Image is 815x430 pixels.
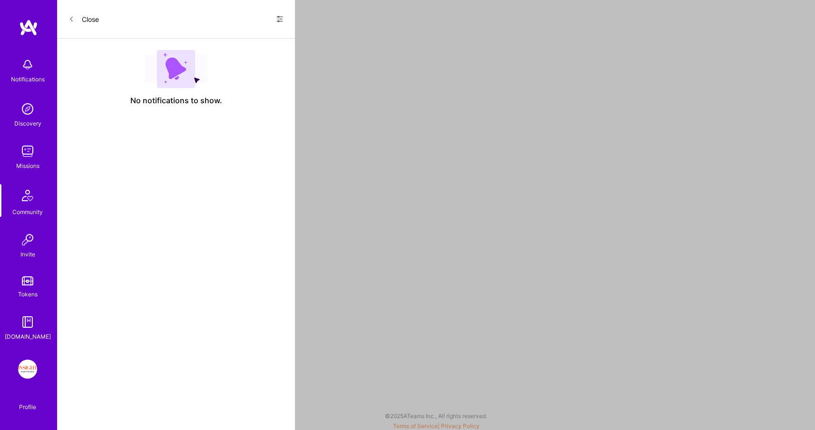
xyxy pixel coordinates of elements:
a: Insight Partners: Data & AI - Sourcing [16,360,39,379]
div: Discovery [14,118,41,128]
div: Notifications [11,74,45,84]
div: Tokens [18,289,38,299]
img: Community [16,184,39,207]
img: Invite [18,230,37,249]
img: logo [19,19,38,36]
img: Insight Partners: Data & AI - Sourcing [18,360,37,379]
div: Invite [20,249,35,259]
div: Profile [19,402,36,411]
img: bell [18,55,37,74]
img: discovery [18,99,37,118]
img: tokens [22,276,33,285]
div: Community [12,207,43,217]
img: guide book [18,313,37,332]
div: [DOMAIN_NAME] [5,332,51,342]
a: Profile [16,392,39,411]
img: empty [145,50,207,88]
button: Close [69,11,99,27]
img: teamwork [18,142,37,161]
span: No notifications to show. [130,96,222,106]
div: Missions [16,161,39,171]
